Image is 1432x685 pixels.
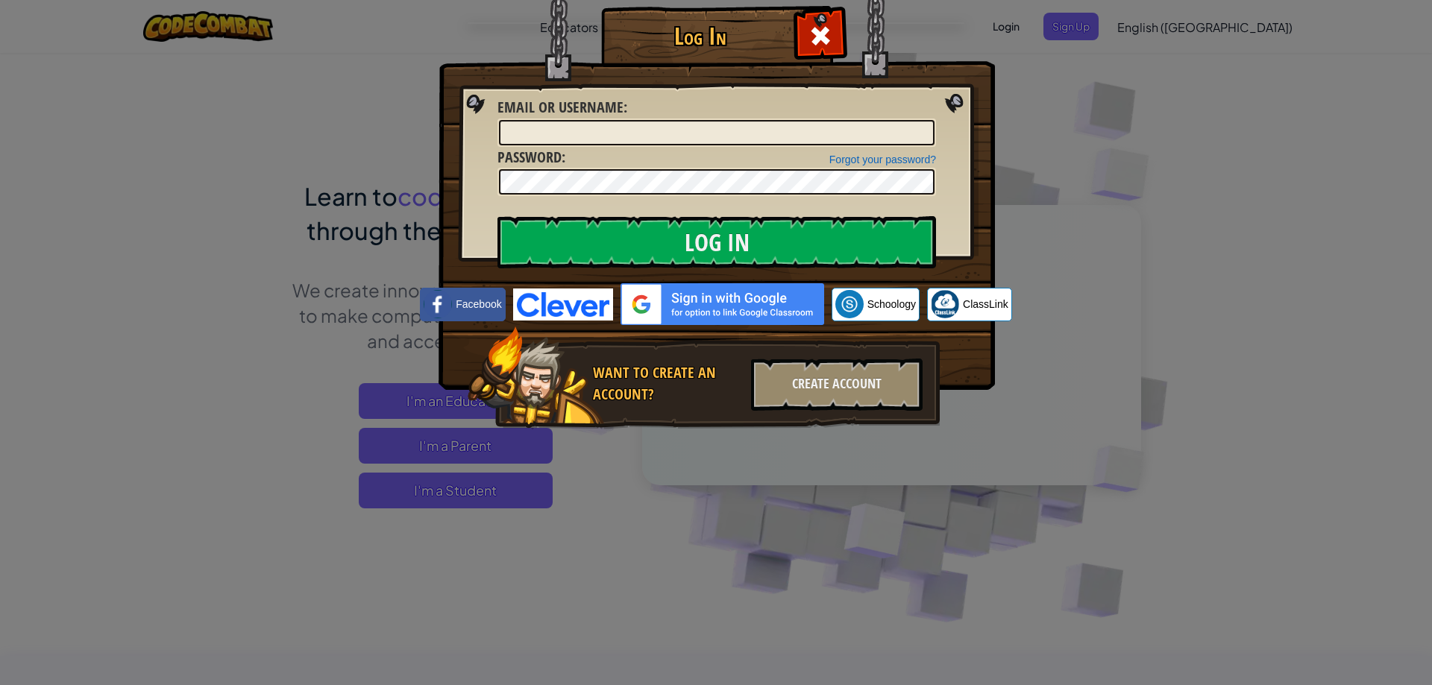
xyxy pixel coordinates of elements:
img: classlink-logo-small.png [931,290,959,318]
img: clever-logo-blue.png [513,288,613,321]
span: Password [497,147,562,167]
a: Forgot your password? [829,154,936,165]
span: Schoology [867,297,916,312]
h1: Log In [605,23,795,49]
div: Want to create an account? [593,362,742,405]
span: Email or Username [497,97,624,117]
div: Create Account [751,359,923,411]
img: schoology.png [835,290,864,318]
img: facebook_small.png [424,290,452,318]
label: : [497,97,627,119]
span: ClassLink [963,297,1008,312]
span: Facebook [456,297,501,312]
input: Log In [497,216,936,268]
label: : [497,147,565,168]
img: gplus_sso_button2.svg [621,283,824,325]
